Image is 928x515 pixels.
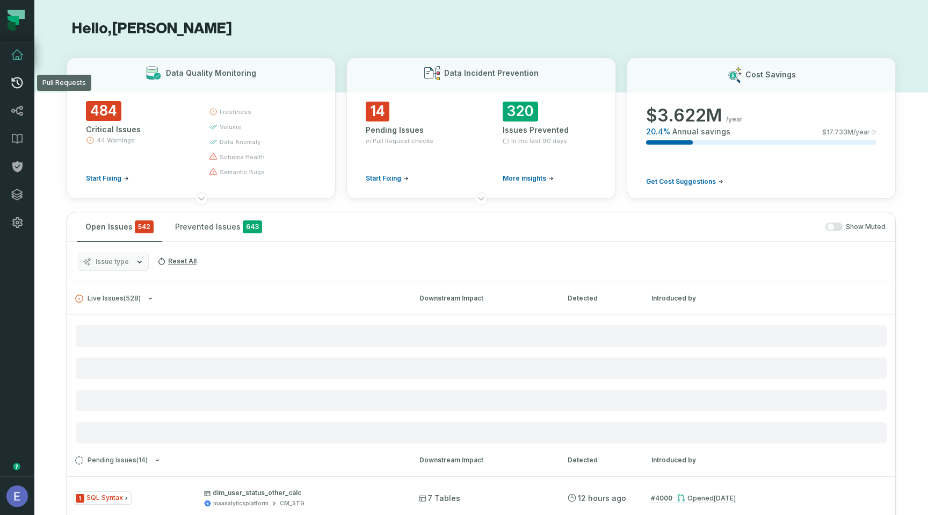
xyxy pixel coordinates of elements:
[220,153,265,161] span: schema health
[75,456,148,464] span: Pending Issues ( 14 )
[822,128,870,137] span: $ 17.733M /year
[646,177,723,186] a: Get Cost Suggestions
[6,485,28,507] img: avatar of Elisheva Lapid
[213,499,269,507] div: maanalyticsplatform
[651,455,748,465] div: Introduced by
[346,58,615,199] button: Data Incident Prevention14Pending Issuesin Pull Request checksStart Fixing320Issues PreventedIn t...
[745,69,796,80] h3: Cost Savings
[153,253,201,270] button: Reset All
[366,125,460,135] div: Pending Issues
[78,253,149,271] button: Issue type
[74,491,132,505] span: Issue Type
[568,455,632,465] div: Detected
[646,126,670,137] span: 20.4 %
[220,168,265,176] span: semantic bugs
[419,455,548,465] div: Downstream Impact
[677,494,736,502] div: Opened
[646,105,722,126] span: $ 3.622M
[86,174,129,183] a: Start Fixing
[76,494,84,503] span: Severity
[503,102,538,121] span: 320
[578,493,626,503] relative-time: Sep 16, 2025, 10:32 PM GMT+3
[220,108,251,116] span: freshness
[444,68,539,78] h3: Data Incident Prevention
[86,174,121,183] span: Start Fixing
[627,58,896,199] button: Cost Savings$3.622M/year20.4%Annual savings$17.733M/yearGet Cost Suggestions
[135,220,154,233] span: critical issues and errors combined
[67,314,895,444] div: Live Issues(528)
[220,138,260,146] span: data anomaly
[75,456,400,464] button: Pending Issues(14)
[366,137,433,145] span: in Pull Request checks
[366,174,401,183] span: Start Fixing
[75,295,400,303] button: Live Issues(528)
[366,102,389,121] span: 14
[77,212,162,241] button: Open Issues
[166,68,256,78] h3: Data Quality Monitoring
[419,493,460,504] span: 7 Tables
[37,75,91,91] div: Pull Requests
[651,294,748,303] div: Introduced by
[503,174,546,183] span: More insights
[96,257,129,266] span: Issue type
[166,212,271,241] button: Prevented Issues
[672,126,730,137] span: Annual savings
[97,136,135,145] span: 44 Warnings
[503,174,554,183] a: More insights
[204,489,400,497] p: dim_user_status_other_calc
[86,101,121,121] span: 484
[12,462,21,471] div: Tooltip anchor
[366,174,409,183] a: Start Fixing
[419,294,548,303] div: Downstream Impact
[726,115,743,124] span: /year
[67,58,336,199] button: Data Quality Monitoring484Critical Issues44 WarningsStart Fixingfreshnessvolumedata anomalyschema...
[75,295,141,303] span: Live Issues ( 528 )
[503,125,597,135] div: Issues Prevented
[243,220,262,233] span: 643
[280,499,305,507] div: CM_STG
[67,19,896,38] h1: Hello, [PERSON_NAME]
[568,294,632,303] div: Detected
[220,123,241,131] span: volume
[651,493,736,503] a: #4000Opened[DATE] 11:44:55 AM
[275,223,886,232] div: Show Muted
[646,177,716,186] span: Get Cost Suggestions
[714,494,736,502] relative-time: Sep 16, 2025, 11:44 AM GMT+3
[86,124,190,135] div: Critical Issues
[511,137,567,145] span: In the last 90 days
